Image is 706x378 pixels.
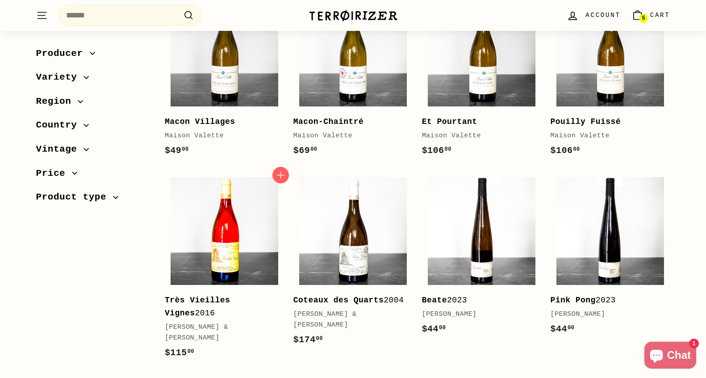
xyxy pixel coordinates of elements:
span: 5 [642,15,645,21]
div: Maison Valette [551,131,661,141]
div: Maison Valette [165,131,276,141]
div: 2004 [293,294,404,307]
div: [PERSON_NAME] [422,309,533,320]
sup: 00 [568,325,574,331]
b: Et Pourtant [422,117,477,126]
div: 2023 [422,294,533,307]
b: Très Vieilles Vignes [165,296,230,318]
span: $69 [293,145,317,156]
a: Très Vieilles Vignes2016[PERSON_NAME] & [PERSON_NAME] [165,171,284,369]
div: 2016 [165,294,276,320]
b: Coteaux des Quarts [293,296,384,305]
span: Producer [36,46,90,61]
span: Variety [36,70,84,85]
span: Product type [36,190,113,205]
div: Maison Valette [422,131,533,141]
b: Beate [422,296,447,305]
sup: 00 [444,146,451,153]
div: [PERSON_NAME] & [PERSON_NAME] [165,322,276,344]
sup: 00 [182,146,188,153]
span: $115 [165,348,194,358]
a: Pink Pong2023[PERSON_NAME] [551,171,670,345]
span: Region [36,94,78,109]
div: 2023 [551,294,661,307]
span: $49 [165,145,189,156]
a: Cart [626,2,676,29]
button: Price [36,164,150,188]
sup: 00 [439,325,446,331]
sup: 00 [573,146,580,153]
a: Account [561,2,626,29]
sup: 00 [188,348,194,355]
a: Beate2023[PERSON_NAME] [422,171,542,345]
span: Vintage [36,142,84,157]
button: Variety [36,68,150,92]
span: Account [585,10,620,20]
button: Country [36,116,150,140]
span: $106 [422,145,451,156]
button: Region [36,92,150,116]
button: Product type [36,188,150,212]
b: Pouilly Fuissé [551,117,621,126]
b: Macon-Chaintré [293,117,364,126]
div: [PERSON_NAME] & [PERSON_NAME] [293,309,404,331]
button: Producer [36,44,150,68]
span: $174 [293,335,323,345]
span: $106 [551,145,580,156]
b: Pink Pong [551,296,596,305]
span: Price [36,166,72,181]
span: Country [36,118,84,133]
div: Maison Valette [293,131,404,141]
sup: 00 [316,336,323,342]
span: $44 [551,324,575,334]
button: Vintage [36,140,150,164]
b: Macon Villages [165,117,235,126]
span: Cart [650,10,670,20]
a: Coteaux des Quarts2004[PERSON_NAME] & [PERSON_NAME] [293,171,413,356]
sup: 00 [310,146,317,153]
inbox-online-store-chat: Shopify online store chat [642,342,699,371]
div: [PERSON_NAME] [551,309,661,320]
span: $44 [422,324,446,334]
